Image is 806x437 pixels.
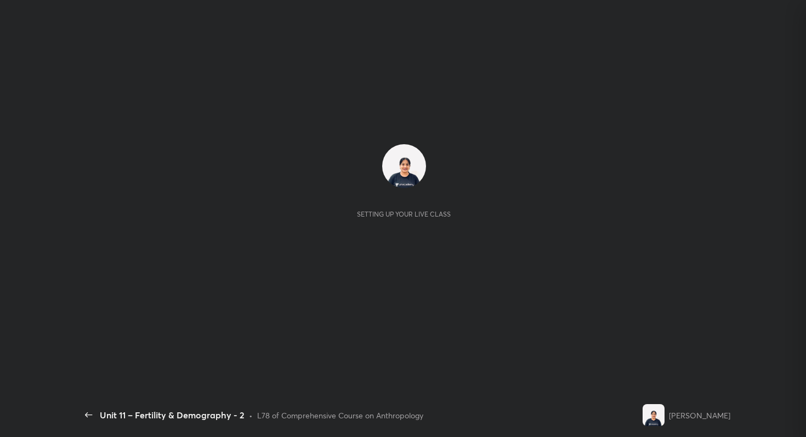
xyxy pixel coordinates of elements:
[249,410,253,421] div: •
[643,404,665,426] img: c8700997fef849a79414b35ed3cf7695.jpg
[357,210,451,218] div: Setting up your live class
[257,410,423,421] div: L78 of Comprehensive Course on Anthropology
[382,144,426,188] img: c8700997fef849a79414b35ed3cf7695.jpg
[100,408,245,422] div: Unit 11 – Fertility & Demography - 2
[669,410,730,421] div: [PERSON_NAME]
